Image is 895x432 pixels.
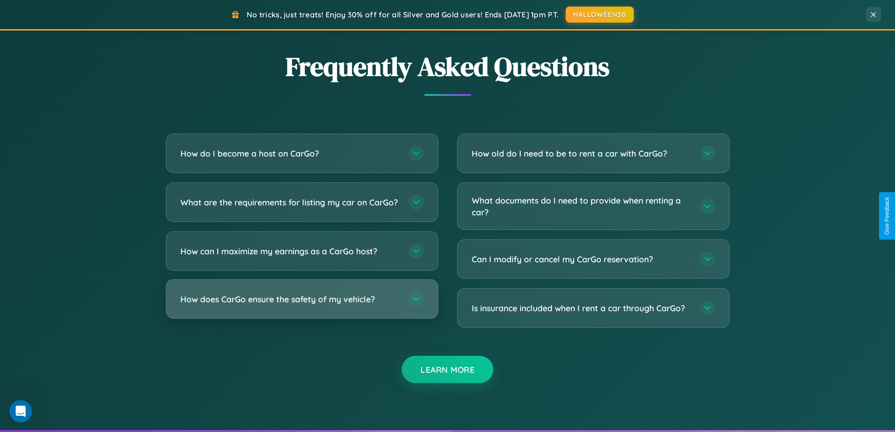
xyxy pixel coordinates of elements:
h3: How can I maximize my earnings as a CarGo host? [180,245,399,257]
button: Learn More [402,356,493,383]
button: HALLOWEEN30 [566,7,634,23]
h2: Frequently Asked Questions [166,48,730,85]
h3: How do I become a host on CarGo? [180,148,399,159]
span: No tricks, just treats! Enjoy 30% off for all Silver and Gold users! Ends [DATE] 1pm PT. [247,10,559,19]
h3: How does CarGo ensure the safety of my vehicle? [180,293,399,305]
h3: What documents do I need to provide when renting a car? [472,195,691,218]
h3: What are the requirements for listing my car on CarGo? [180,196,399,208]
h3: How old do I need to be to rent a car with CarGo? [472,148,691,159]
h3: Is insurance included when I rent a car through CarGo? [472,302,691,314]
h3: Can I modify or cancel my CarGo reservation? [472,253,691,265]
div: Give Feedback [884,197,890,235]
iframe: Intercom live chat [9,400,32,423]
